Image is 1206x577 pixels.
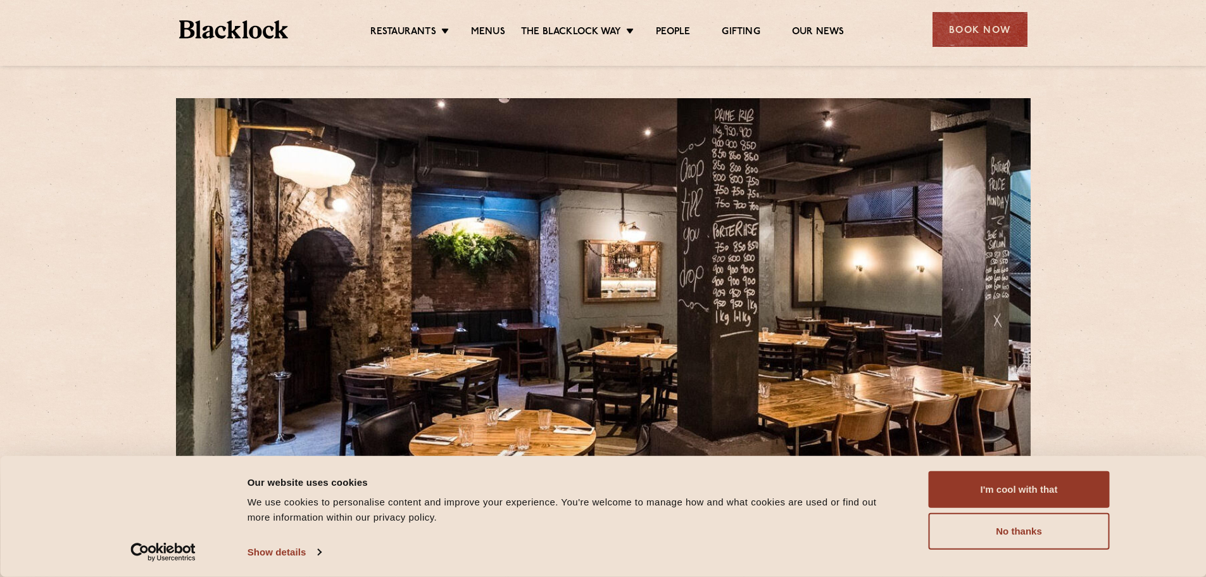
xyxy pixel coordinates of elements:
a: Our News [792,26,845,40]
a: Restaurants [370,26,436,40]
div: We use cookies to personalise content and improve your experience. You're welcome to manage how a... [248,495,900,525]
a: Show details [248,543,321,562]
div: Book Now [933,12,1027,47]
a: People [656,26,690,40]
button: No thanks [929,513,1110,550]
button: I'm cool with that [929,471,1110,508]
a: The Blacklock Way [521,26,621,40]
a: Gifting [722,26,760,40]
img: BL_Textured_Logo-footer-cropped.svg [179,20,289,39]
div: Our website uses cookies [248,474,900,490]
a: Menus [471,26,505,40]
a: Usercentrics Cookiebot - opens in a new window [108,543,218,562]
